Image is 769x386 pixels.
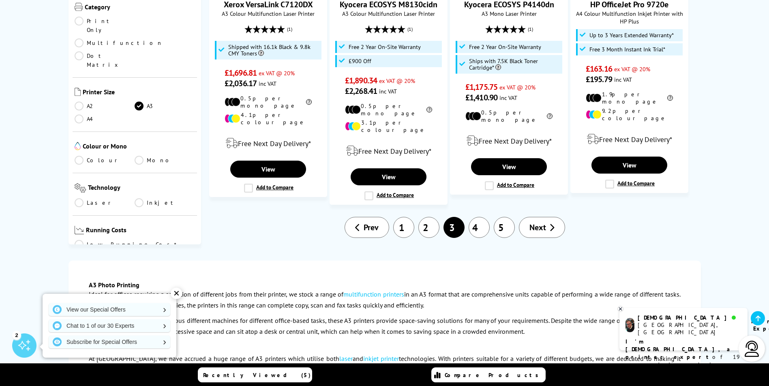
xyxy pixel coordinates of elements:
[586,64,612,74] span: £163.16
[83,88,195,98] span: Printer Size
[445,371,543,379] span: Compare Products
[334,140,443,162] div: modal_delivery
[614,76,632,83] span: inc VAT
[214,132,323,155] div: modal_delivery
[363,354,399,363] a: inkjet printer
[135,102,195,110] a: A3
[88,183,195,194] span: Technology
[75,88,81,96] img: Printer Size
[465,109,553,123] li: 0.5p per mono page
[89,315,681,337] p: Rather than investing in numerous different machines for different office-based tasks, these A3 p...
[75,142,81,150] img: Colour or Mono
[171,288,182,299] div: ✕
[214,10,323,17] span: A3 Colour Multifunction Laser Printer
[529,222,546,233] span: Next
[614,65,650,73] span: ex VAT @ 20%
[225,68,257,78] span: £1,696.81
[586,107,673,122] li: 9.2p per colour page
[49,319,170,332] a: Chat to 1 of our 30 Experts
[345,217,389,238] a: Prev
[349,44,421,50] span: Free 2 Year On-Site Warranty
[83,142,195,152] span: Colour or Mono
[287,21,292,37] span: (1)
[431,367,546,382] a: Compare Products
[418,217,439,238] a: 2
[625,338,733,361] b: I'm [DEMOGRAPHIC_DATA], a printer expert
[75,240,195,249] a: Low Running Cost
[86,226,195,236] span: Running Costs
[49,335,170,348] a: Subscribe for Special Offers
[744,341,760,357] img: user-headset-light.svg
[407,21,413,37] span: (1)
[89,289,681,311] p: Ideal for offices requiring a selection of different jobs from their printer, we stock a range of...
[75,17,135,34] a: Print Only
[345,119,432,134] li: 3.1p per colour page
[89,281,681,289] h3: A3 Photo Printing
[469,44,541,50] span: Free 2 Year On-Site Warranty
[625,318,634,332] img: chris-livechat.png
[135,198,195,207] a: Inkjet
[379,77,415,85] span: ex VAT @ 20%
[364,191,414,200] label: Add to Compare
[591,157,667,174] a: View
[586,74,612,85] span: £195.79
[454,10,563,17] span: A3 Mono Laser Printer
[364,222,379,233] span: Prev
[75,156,135,165] a: Colour
[75,198,135,207] a: Laser
[625,338,741,384] p: of 19 years! I can help you choose the right product
[519,217,565,238] a: Next
[49,303,170,316] a: View our Special Offers
[393,217,414,238] a: 1
[465,82,497,92] span: £1,175.75
[485,181,534,190] label: Add to Compare
[75,38,163,47] a: Multifunction
[638,314,741,321] div: [DEMOGRAPHIC_DATA]
[605,180,655,189] label: Add to Compare
[499,94,517,102] span: inc VAT
[589,32,674,38] span: Up to 3 Years Extended Warranty*
[339,354,353,363] a: laser
[349,58,371,64] span: £900 Off
[345,86,377,96] span: £2,268.41
[75,226,84,234] img: Running Costs
[259,80,276,87] span: inc VAT
[75,102,135,110] a: A2
[469,217,490,238] a: 4
[85,3,195,13] span: Category
[494,217,515,238] a: 5
[638,321,741,336] div: [GEOGRAPHIC_DATA], [GEOGRAPHIC_DATA]
[228,44,320,57] span: Shipped with 16.1k Black & 9.8k CMY Toners
[75,183,86,193] img: Technology
[198,367,312,382] a: Recently Viewed (5)
[89,353,681,375] p: At [GEOGRAPHIC_DATA], we have accrued a huge range of A3 printers which utilise both and technolo...
[225,111,312,126] li: 4.1p per colour page
[465,92,497,103] span: £1,410.90
[351,168,426,185] a: View
[230,161,306,178] a: View
[259,69,295,77] span: ex VAT @ 20%
[334,10,443,17] span: A3 Colour Multifunction Laser Printer
[454,129,563,152] div: modal_delivery
[135,156,195,165] a: Mono
[225,78,257,89] span: £2,036.17
[586,91,673,105] li: 1.9p per mono page
[75,51,135,69] a: Dot Matrix
[345,102,432,117] li: 0.5p per mono page
[589,46,665,53] span: Free 3 Month Instant Ink Trial*
[75,3,83,11] img: Category
[225,95,312,109] li: 0.5p per mono page
[345,75,377,86] span: £1,890.34
[244,184,293,193] label: Add to Compare
[203,371,311,379] span: Recently Viewed (5)
[343,290,404,298] a: multifunction printers
[12,331,21,339] div: 2
[379,87,397,95] span: inc VAT
[575,10,684,25] span: A4 Colour Multifunction Inkjet Printer with HP Plus
[575,128,684,151] div: modal_delivery
[471,158,546,175] a: View
[75,115,135,123] a: A4
[89,345,681,353] h3: Home or Business A3 Printing
[499,83,536,91] span: ex VAT @ 20%
[469,58,561,71] span: Ships with 7.5K Black Toner Cartridge*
